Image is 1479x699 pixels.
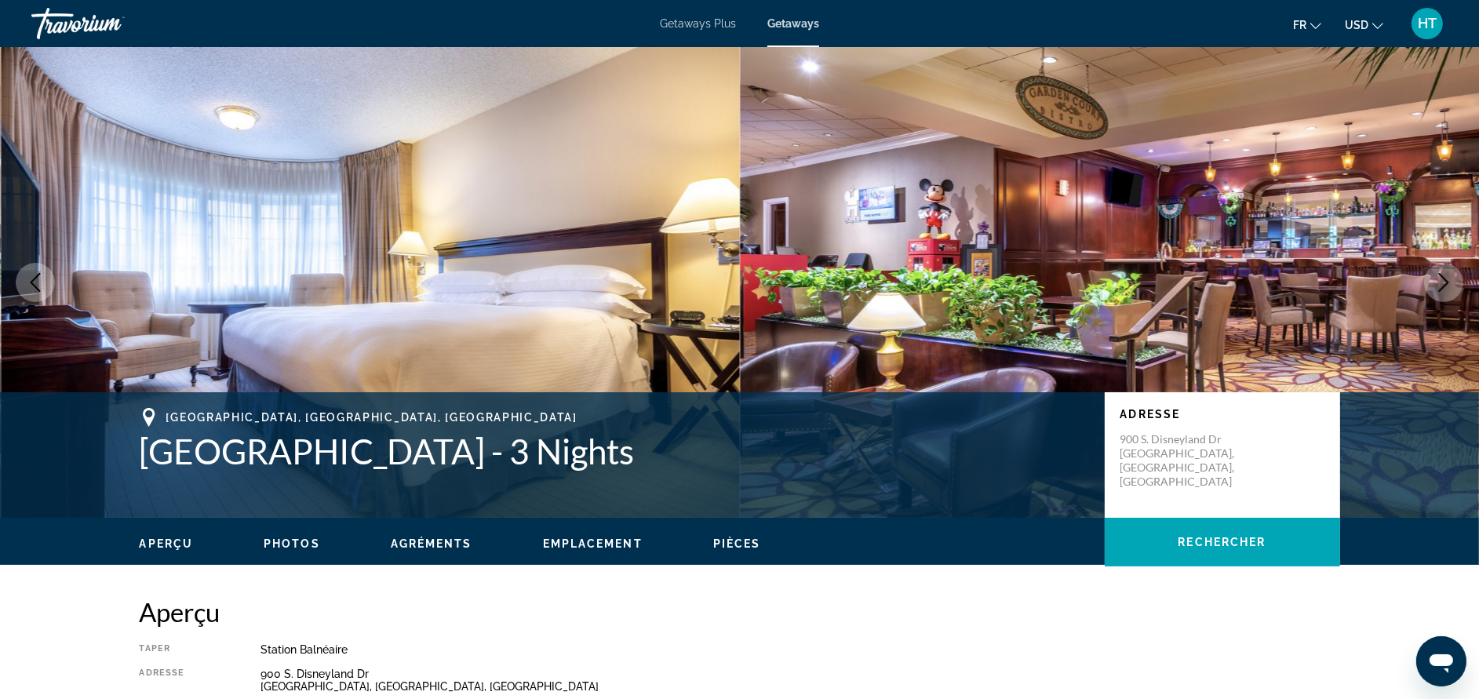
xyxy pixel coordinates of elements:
[1407,7,1448,40] button: User Menu
[1424,263,1463,302] button: Next image
[140,431,1089,471] h1: [GEOGRAPHIC_DATA] - 3 Nights
[767,17,819,30] a: Getaways
[543,537,643,551] button: Emplacement
[1178,536,1266,548] span: Rechercher
[1345,13,1383,36] button: Change currency
[543,537,643,550] span: Emplacement
[391,537,472,551] button: Agréments
[1105,518,1340,566] button: Rechercher
[713,537,761,550] span: Pièces
[166,411,577,424] span: [GEOGRAPHIC_DATA], [GEOGRAPHIC_DATA], [GEOGRAPHIC_DATA]
[264,537,320,551] button: Photos
[1120,408,1324,420] p: Adresse
[264,537,320,550] span: Photos
[1293,13,1321,36] button: Change language
[1345,19,1368,31] span: USD
[1120,432,1246,489] p: 900 S. Disneyland Dr [GEOGRAPHIC_DATA], [GEOGRAPHIC_DATA], [GEOGRAPHIC_DATA]
[1418,16,1437,31] span: HT
[16,263,55,302] button: Previous image
[1416,636,1466,686] iframe: Bouton de lancement de la fenêtre de messagerie
[260,643,1340,656] div: Station balnéaire
[140,643,221,656] div: Taper
[140,596,1340,628] h2: Aperçu
[660,17,736,30] a: Getaways Plus
[140,668,221,693] div: Adresse
[391,537,472,550] span: Agréments
[31,3,188,44] a: Travorium
[260,668,1340,693] div: 900 S. Disneyland Dr [GEOGRAPHIC_DATA], [GEOGRAPHIC_DATA], [GEOGRAPHIC_DATA]
[1293,19,1306,31] span: fr
[713,537,761,551] button: Pièces
[140,537,194,550] span: Aperçu
[140,537,194,551] button: Aperçu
